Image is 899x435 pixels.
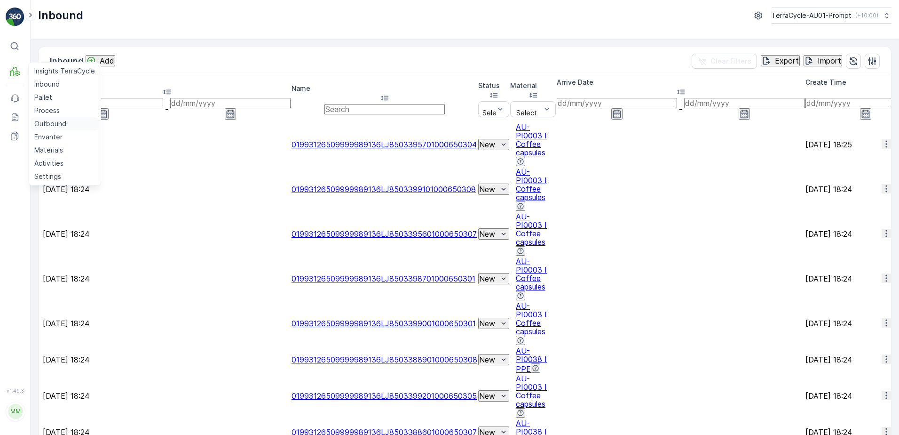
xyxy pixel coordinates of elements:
[43,78,291,87] p: Last Update Time
[43,168,291,211] td: [DATE] 18:24
[557,78,804,87] p: Arrive Date
[479,140,495,149] p: New
[100,56,114,65] p: Add
[6,395,24,427] button: MM
[516,212,547,247] a: AU-PI0003 I Coffee capsules
[510,81,556,90] p: Material
[292,140,477,149] a: 01993126509999989136LJ8503395701000650304
[855,12,878,19] p: ( +10:00 )
[479,319,495,328] p: New
[516,167,547,202] a: AU-PI0003 I Coffee capsules
[772,11,852,20] p: TerraCycle-AU01-Prompt
[43,346,291,373] td: [DATE] 18:24
[516,346,547,374] a: AU-PI0038 I PPE
[478,139,509,150] button: New
[478,228,509,240] button: New
[50,55,84,68] p: Inbound
[684,98,804,108] input: dd/mm/yyyy
[514,109,539,117] p: Select
[557,98,677,108] input: dd/mm/yyyy
[292,391,477,401] a: 01993126509999989136LJ8503399201000650305
[43,257,291,301] td: [DATE] 18:24
[479,274,495,283] p: New
[478,184,509,195] button: New
[292,319,476,328] a: 01993126509999989136LJ8503399001000650301
[479,355,495,364] p: New
[292,274,475,283] a: 01993126509999989136LJ8503398701000650301
[679,105,682,113] p: -
[516,122,547,157] a: AU-PI0003 I Coffee capsules
[482,109,503,117] p: Select
[43,98,163,108] input: dd/mm/yyyy
[86,55,115,66] button: Add
[479,392,495,400] p: New
[478,273,509,284] button: New
[818,56,841,65] p: Import
[8,404,23,419] div: MM
[710,56,751,66] p: Clear Filters
[516,257,547,291] a: AU-PI0003 I Coffee capsules
[292,229,477,239] a: 01993126509999989136LJ8503395601000650307
[324,104,445,114] input: Search
[6,388,24,394] span: v 1.49.3
[292,185,476,194] a: 01993126509999989136LJ8503399101000650308
[692,54,757,69] button: Clear Filters
[761,55,800,66] button: Export
[516,374,547,409] a: AU-PI0003 I Coffee capsules
[292,84,477,93] p: Name
[43,212,291,256] td: [DATE] 18:24
[6,8,24,26] img: logo
[478,390,509,402] button: New
[165,105,168,113] p: -
[479,230,495,238] p: New
[804,55,842,66] button: Import
[516,301,547,336] a: AU-PI0003 I Coffee capsules
[170,98,291,108] input: dd/mm/yyyy
[478,318,509,329] button: New
[479,185,495,193] p: New
[38,8,83,23] p: Inbound
[292,355,477,364] a: 01993126509999989136LJ8503388901000650308
[43,123,291,167] td: [DATE] 18:25
[775,56,799,65] p: Export
[43,374,291,418] td: [DATE] 18:24
[43,302,291,346] td: [DATE] 18:24
[772,8,891,24] button: TerraCycle-AU01-Prompt(+10:00)
[478,354,509,365] button: New
[478,81,509,90] p: Status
